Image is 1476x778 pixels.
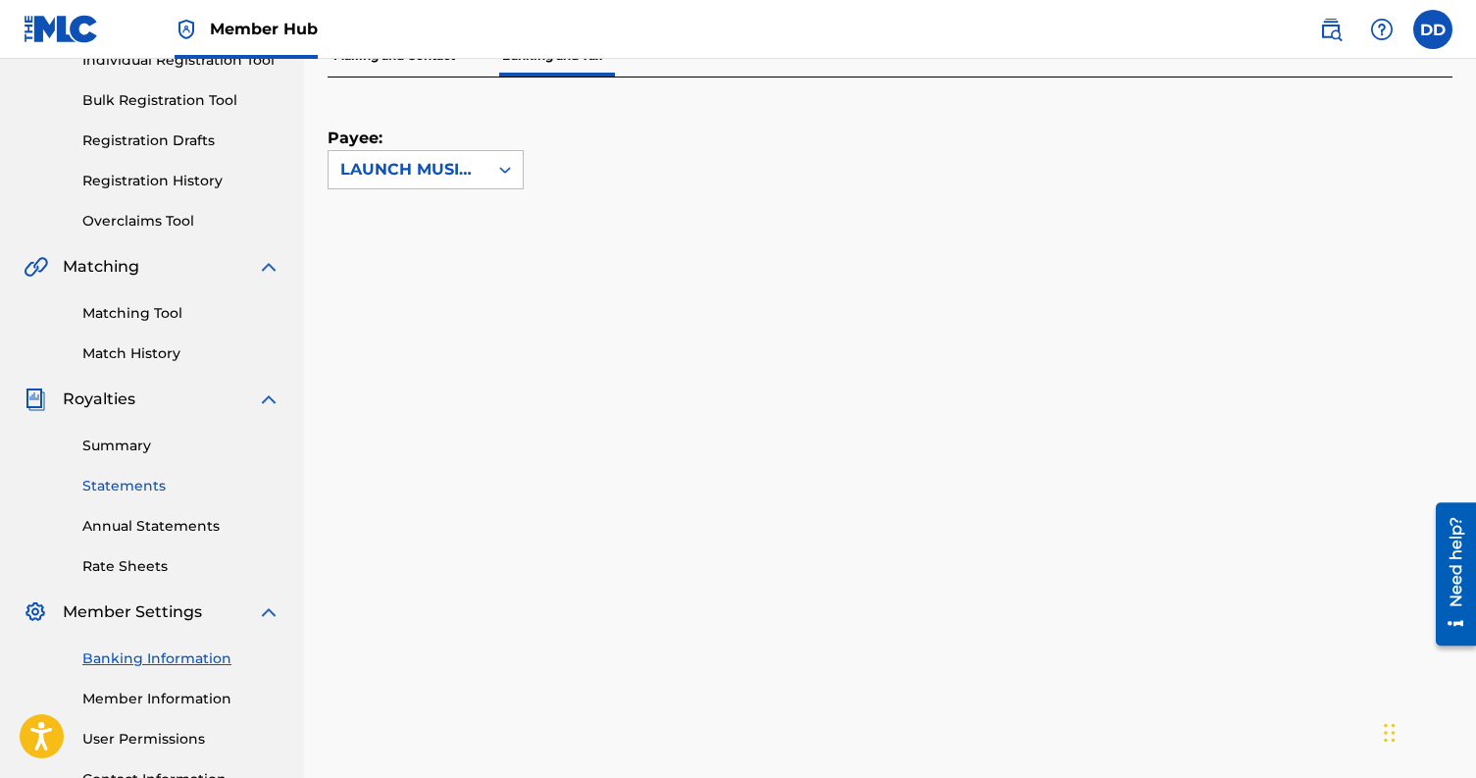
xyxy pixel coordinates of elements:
[1362,10,1401,49] div: Help
[82,436,280,456] a: Summary
[1311,10,1350,49] a: Public Search
[82,303,280,324] a: Matching Tool
[210,18,318,40] span: Member Hub
[82,648,280,669] a: Banking Information
[24,600,47,624] img: Member Settings
[63,388,135,411] span: Royalties
[82,516,280,537] a: Annual Statements
[63,255,139,279] span: Matching
[24,388,47,411] img: Royalties
[1421,495,1476,653] iframe: Resource Center
[82,171,280,191] a: Registration History
[1378,684,1476,778] div: Widget de chat
[82,90,280,111] a: Bulk Registration Tool
[1413,10,1452,49] div: User Menu
[1378,684,1476,778] iframe: Chat Widget
[257,255,280,279] img: expand
[257,600,280,624] img: expand
[82,211,280,232] a: Overclaims Tool
[1370,18,1394,41] img: help
[63,600,202,624] span: Member Settings
[340,158,476,182] div: LAUNCH MUSICAL PUBLISHING
[82,343,280,364] a: Match History
[82,130,280,151] a: Registration Drafts
[24,15,99,43] img: MLC Logo
[175,18,198,41] img: Top Rightsholder
[82,689,280,709] a: Member Information
[82,729,280,750] a: User Permissions
[257,388,280,411] img: expand
[82,556,280,577] a: Rate Sheets
[82,50,280,71] a: Individual Registration Tool
[1384,703,1396,762] div: Arrastrar
[24,255,48,279] img: Matching
[1319,18,1343,41] img: search
[328,127,426,150] label: Payee:
[82,476,280,496] a: Statements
